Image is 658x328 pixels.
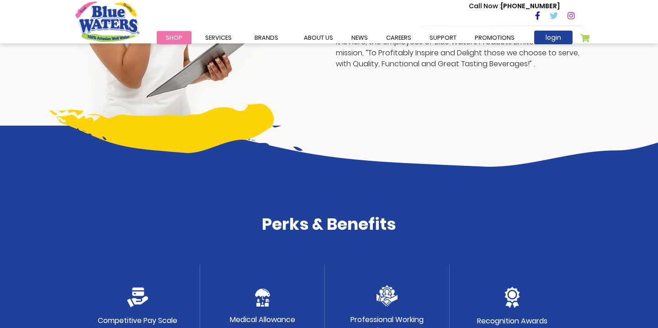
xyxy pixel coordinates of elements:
a: News [342,31,377,44]
span: Services [205,33,232,42]
p: It is here, the employees of Blue Waters Products Limited find their mission, “To Profitably Insp... [336,37,583,69]
a: Brands [245,31,287,44]
img: career-yellow-bar.png [50,104,274,153]
a: Shop [157,31,191,44]
a: support [420,31,466,44]
a: Promotions [466,31,524,44]
p: Medical Allowance [230,314,295,325]
p: [PHONE_NUMBER] [469,1,560,11]
p: Competitive Pay Scale [98,315,177,326]
img: medal.png [504,287,520,308]
a: Services [196,31,241,44]
span: Shop [166,33,182,42]
h4: Perks & Benefits [75,214,583,234]
a: careers [377,31,420,44]
a: about us [295,31,342,44]
p: Recognition Awards [477,316,547,327]
img: career-intro-art.png [172,106,658,167]
img: credit-card.png [127,287,148,307]
img: protect.png [255,289,270,307]
a: store logo [75,1,139,42]
a: login [534,31,573,44]
span: Call Now : [469,1,501,11]
img: team.png [377,286,398,307]
span: Brands [255,33,278,42]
